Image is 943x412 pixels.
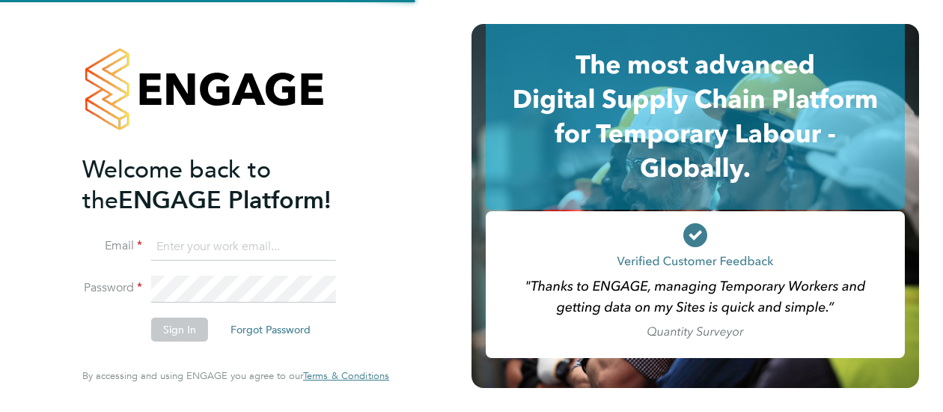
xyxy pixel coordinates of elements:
span: Welcome back to the [82,155,271,215]
input: Enter your work email... [151,234,336,261]
span: Terms & Conditions [303,369,389,382]
span: By accessing and using ENGAGE you agree to our [82,369,389,382]
label: Email [82,238,142,254]
button: Forgot Password [219,318,323,342]
a: Terms & Conditions [303,370,389,382]
h2: ENGAGE Platform! [82,154,374,216]
button: Sign In [151,318,208,342]
label: Password [82,280,142,296]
